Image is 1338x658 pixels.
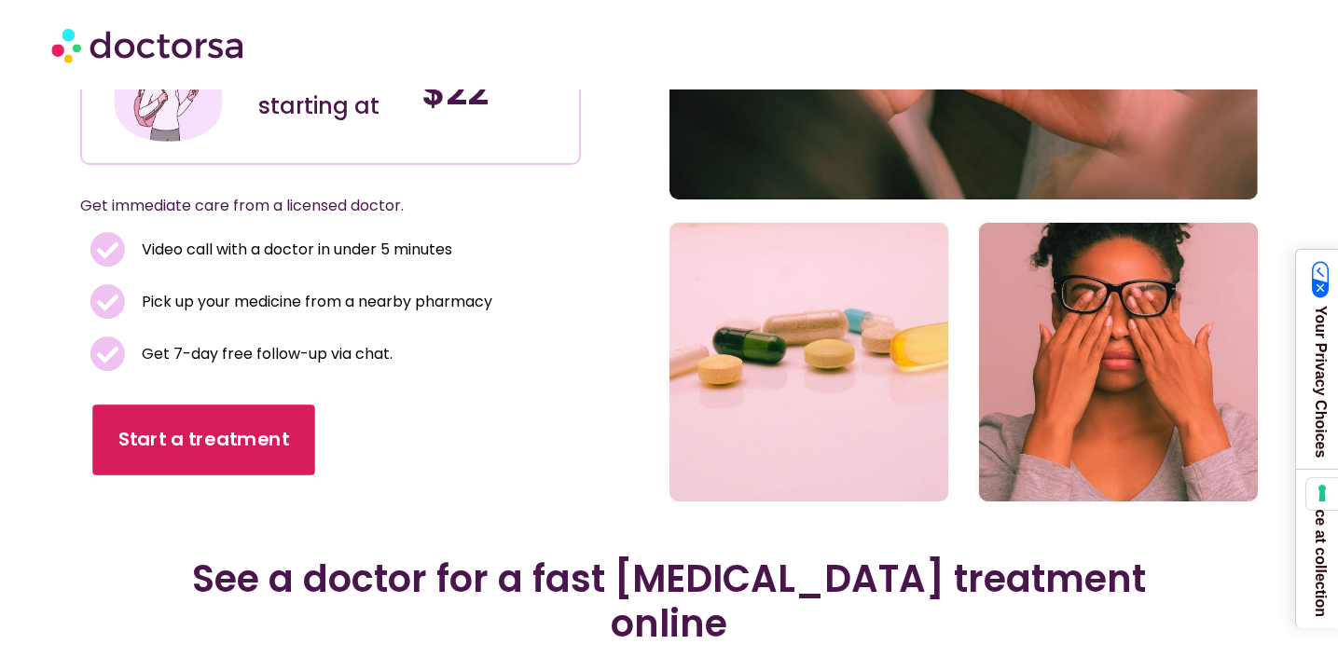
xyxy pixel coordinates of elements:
a: Start a treatment [92,404,315,475]
span: Pick up your medicine from a nearby pharmacy [137,289,492,315]
img: Illustration depicting a young woman in a casual outfit, engaged with her smartphone. She has a p... [111,34,226,148]
h2: See a doctor for a fast [MEDICAL_DATA] treatment online [173,556,1165,646]
span: Start a treatment [118,426,289,453]
p: Get immediate care from a licensed doctor. [80,193,536,219]
h4: $22 [421,69,565,114]
span: Get 7-day free follow-up via chat. [137,341,393,367]
span: Video call with a doctor in under 5 minutes [137,237,452,263]
button: Your consent preferences for tracking technologies [1306,478,1338,510]
div: Virtual visit starting at [258,62,402,121]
